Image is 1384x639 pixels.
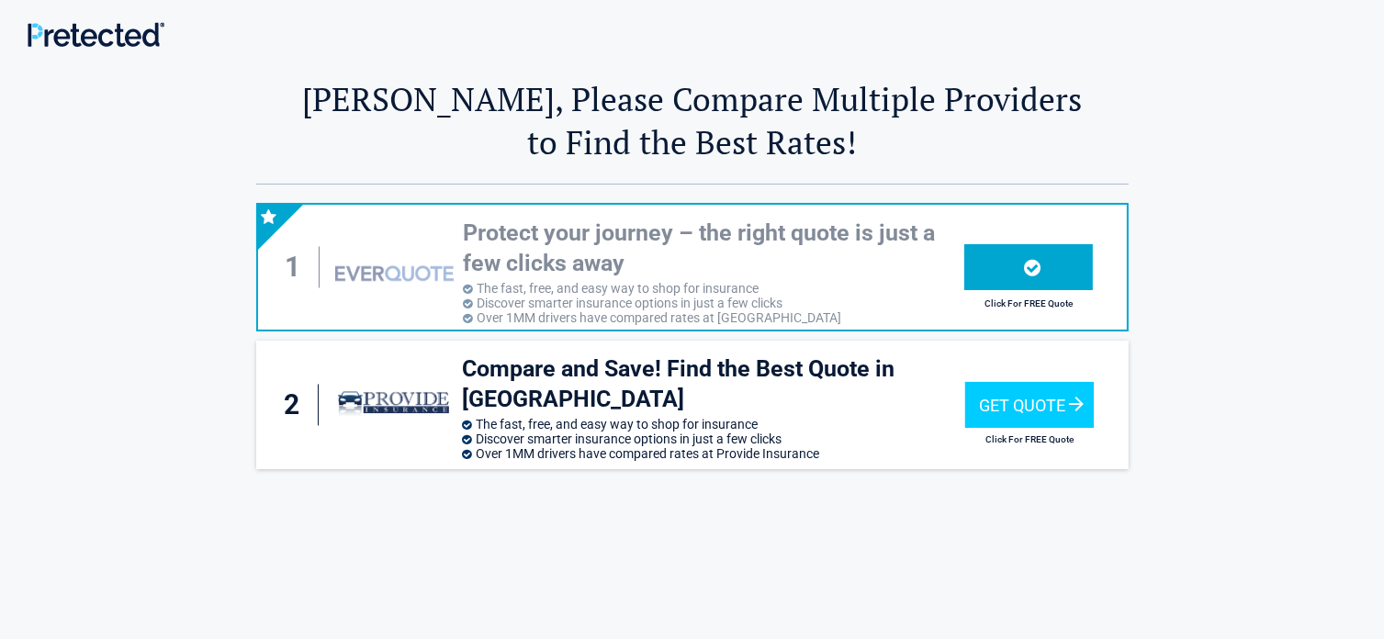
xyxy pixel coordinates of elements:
h2: Click For FREE Quote [965,434,1094,444]
img: Main Logo [28,22,164,47]
h2: [PERSON_NAME], Please Compare Multiple Providers to Find the Best Rates! [256,77,1129,163]
li: Discover smarter insurance options in just a few clicks [462,432,965,446]
li: The fast, free, and easy way to shop for insurance [462,417,965,432]
img: provide-insurance's logo [334,376,453,433]
h2: Click For FREE Quote [964,298,1093,308]
h3: Compare and Save! Find the Best Quote in [GEOGRAPHIC_DATA] [462,354,965,414]
img: everquote's logo [335,265,453,281]
li: Over 1MM drivers have compared rates at [GEOGRAPHIC_DATA] [463,310,964,325]
li: Discover smarter insurance options in just a few clicks [463,296,964,310]
li: Over 1MM drivers have compared rates at Provide Insurance [462,446,965,461]
h3: Protect your journey – the right quote is just a few clicks away [463,219,964,278]
div: 1 [276,247,321,288]
li: The fast, free, and easy way to shop for insurance [463,281,964,296]
div: 2 [275,385,319,426]
div: Get Quote [965,382,1094,428]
